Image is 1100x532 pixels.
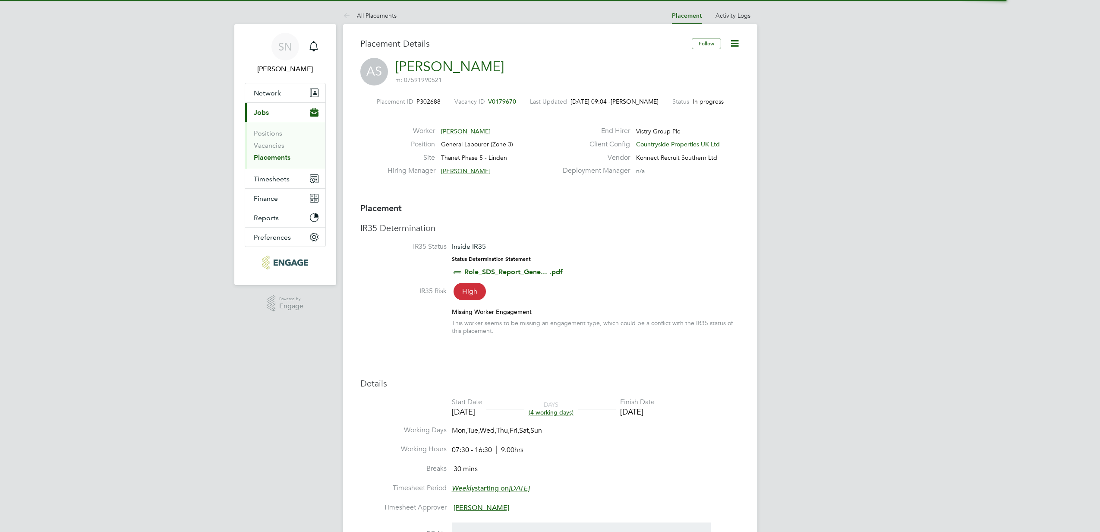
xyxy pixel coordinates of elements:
h3: IR35 Determination [360,222,740,234]
span: 30 mins [454,465,478,473]
span: Mon, [452,426,467,435]
h3: Placement Details [360,38,685,49]
span: High [454,283,486,300]
label: Worker [388,127,435,136]
span: Thanet Phase 5 - Linden [441,154,507,161]
span: Preferences [254,233,291,241]
strong: Status Determination Statement [452,256,531,262]
span: [PERSON_NAME] [611,98,659,105]
label: Deployment Manager [558,166,630,175]
a: SN[PERSON_NAME] [245,33,326,74]
label: Client Config [558,140,630,149]
span: P302688 [416,98,441,105]
nav: Main navigation [234,24,336,285]
span: [PERSON_NAME] [454,503,509,512]
a: All Placements [343,12,397,19]
a: Role_SDS_Report_Gene... .pdf [464,268,563,276]
label: Vacancy ID [454,98,485,105]
button: Reports [245,208,325,227]
span: Jobs [254,108,269,117]
span: Countryside Properties UK Ltd [636,140,720,148]
label: Status [672,98,689,105]
label: Vendor [558,153,630,162]
a: Go to home page [245,256,326,269]
span: V0179670 [488,98,516,105]
a: Vacancies [254,141,284,149]
span: starting on [452,484,530,493]
span: Network [254,89,281,97]
span: Wed, [480,426,496,435]
a: Powered byEngage [267,295,303,312]
button: Timesheets [245,169,325,188]
div: 07:30 - 16:30 [452,446,523,455]
span: Vistry Group Plc [636,127,680,135]
a: Placements [254,153,290,161]
label: Working Hours [360,445,447,454]
span: Engage [279,303,303,310]
em: Weekly [452,484,475,493]
span: Sat, [519,426,530,435]
span: In progress [693,98,724,105]
span: AS [360,58,388,85]
label: Timesheet Approver [360,503,447,512]
span: Sofia Naylor [245,64,326,74]
span: Sun [530,426,542,435]
span: [DATE] 09:04 - [570,98,611,105]
label: Site [388,153,435,162]
span: SN [278,41,292,52]
label: Placement ID [377,98,413,105]
span: [PERSON_NAME] [441,127,491,135]
div: [DATE] [620,407,655,417]
span: 9.00hrs [496,446,523,454]
label: IR35 Risk [360,287,447,296]
span: Tue, [467,426,480,435]
label: Last Updated [530,98,567,105]
label: IR35 Status [360,242,447,251]
span: Thu, [496,426,510,435]
div: Jobs [245,122,325,169]
a: Placement [672,12,702,19]
em: [DATE] [509,484,530,493]
label: Hiring Manager [388,166,435,175]
button: Follow [692,38,721,49]
div: This worker seems to be missing an engagement type, which could be a conflict with the IR35 statu... [452,319,740,335]
a: [PERSON_NAME] [395,58,504,75]
span: Fri, [510,426,519,435]
span: [PERSON_NAME] [441,167,491,175]
span: Inside IR35 [452,242,486,250]
span: m: 07591990521 [395,76,442,84]
div: Missing Worker Engagement [452,308,740,316]
span: n/a [636,167,645,175]
span: Finance [254,194,278,203]
a: Activity Logs [715,12,750,19]
span: Timesheets [254,175,290,183]
span: Powered by [279,295,303,303]
label: Working Days [360,426,447,435]
span: General Labourer (Zone 3) [441,140,513,148]
span: Konnect Recruit Southern Ltd [636,154,717,161]
div: [DATE] [452,407,482,417]
span: (4 working days) [529,408,574,416]
button: Network [245,83,325,102]
button: Preferences [245,228,325,247]
label: Position [388,140,435,149]
label: Timesheet Period [360,484,447,493]
a: Positions [254,129,282,137]
img: konnectrecruit-logo-retina.png [262,256,308,269]
span: Reports [254,214,279,222]
b: Placement [360,203,402,213]
h3: Details [360,378,740,389]
div: DAYS [524,401,578,416]
div: Finish Date [620,398,655,407]
label: End Hirer [558,127,630,136]
button: Finance [245,189,325,208]
button: Jobs [245,103,325,122]
div: Start Date [452,398,482,407]
label: Breaks [360,464,447,473]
